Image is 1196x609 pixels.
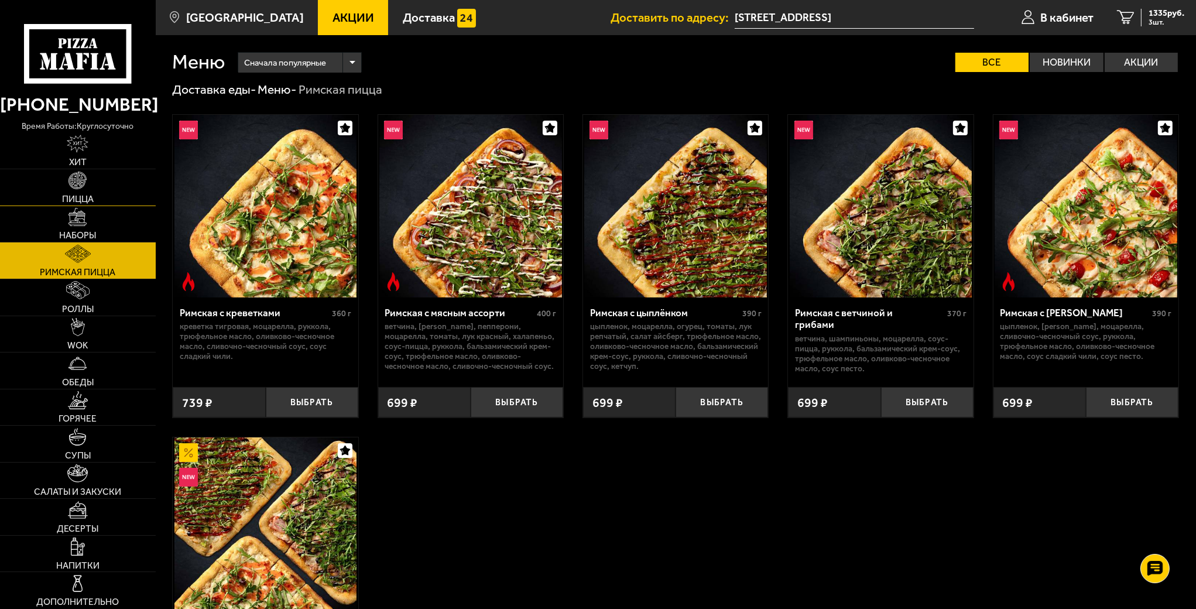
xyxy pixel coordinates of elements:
label: Все [955,53,1029,72]
span: Римская пицца [40,268,115,277]
p: цыпленок, моцарелла, огурец, томаты, лук репчатый, салат айсберг, трюфельное масло, оливково-чесн... [590,321,762,371]
span: Супы [65,451,91,460]
img: Новинка [384,121,403,139]
label: Новинки [1030,53,1104,72]
div: Римская с ветчиной и грибами [795,307,944,331]
span: 699 ₽ [388,396,418,409]
span: Пицца [62,194,94,204]
button: Выбрать [471,387,563,418]
span: Обеды [62,378,94,387]
a: НовинкаОстрое блюдоРимская с креветками [173,115,358,297]
span: 699 ₽ [592,396,623,409]
span: 1335 руб. [1149,9,1184,18]
span: 3 шт. [1149,19,1184,26]
h1: Меню [172,52,225,72]
a: НовинкаРимская с ветчиной и грибами [788,115,973,297]
span: 739 ₽ [182,396,213,409]
span: В кабинет [1040,12,1094,23]
a: НовинкаОстрое блюдоРимская с мясным ассорти [378,115,563,297]
img: Острое блюдо [384,272,403,291]
span: Салаты и закуски [34,487,121,497]
a: НовинкаОстрое блюдоРимская с томатами черри [993,115,1178,297]
img: Новинка [179,468,198,487]
label: Акции [1105,53,1178,72]
span: Доставить по адресу: [611,12,735,23]
span: 699 ₽ [1003,396,1033,409]
p: креветка тигровая, моцарелла, руккола, трюфельное масло, оливково-чесночное масло, сливочно-чесно... [180,321,351,361]
img: Римская с креветками [174,115,357,297]
span: 370 г [947,309,967,319]
span: 699 ₽ [797,396,828,409]
img: 15daf4d41897b9f0e9f617042186c801.svg [457,9,476,28]
span: [GEOGRAPHIC_DATA] [186,12,304,23]
p: цыпленок, [PERSON_NAME], моцарелла, сливочно-чесночный соус, руккола, трюфельное масло, оливково-... [1000,321,1171,361]
span: Наборы [59,231,96,240]
img: Новинка [999,121,1018,139]
div: Римская с цыплёнком [590,307,739,319]
button: Выбрать [676,387,768,418]
button: Выбрать [1086,387,1178,418]
img: Острое блюдо [999,272,1018,291]
input: Ваш адрес доставки [735,7,974,29]
span: 400 г [537,309,556,319]
span: Доставка [403,12,455,23]
div: Римская с мясным ассорти [385,307,534,319]
span: Хит [69,158,87,167]
span: 360 г [332,309,351,319]
a: Доставка еды- [172,82,256,97]
span: Роллы [62,304,94,314]
button: Выбрать [266,387,358,418]
span: 390 г [1152,309,1171,319]
img: Острое блюдо [179,272,198,291]
span: Дополнительно [36,597,119,607]
div: Римская пицца [299,81,382,98]
span: Сначала популярные [244,51,326,74]
span: Акции [333,12,374,23]
p: ветчина, шампиньоны, моцарелла, соус-пицца, руккола, бальзамический крем-соус, трюфельное масло, ... [795,334,967,374]
div: Римская с креветками [180,307,329,319]
a: Меню- [258,82,296,97]
img: Новинка [590,121,608,139]
span: Горячее [59,414,97,423]
span: 390 г [742,309,762,319]
div: Римская с [PERSON_NAME] [1000,307,1149,319]
img: Новинка [179,121,198,139]
span: WOK [67,341,88,350]
img: Новинка [794,121,813,139]
img: Римская с мясным ассорти [379,115,562,297]
a: НовинкаРимская с цыплёнком [583,115,768,297]
img: Римская с цыплёнком [584,115,767,297]
button: Выбрать [881,387,974,418]
img: Акционный [179,443,198,462]
img: Римская с томатами черри [995,115,1177,297]
span: Напитки [56,561,100,570]
span: Десерты [57,524,98,533]
p: ветчина, [PERSON_NAME], пепперони, моцарелла, томаты, лук красный, халапеньо, соус-пицца, руккола... [385,321,556,371]
img: Римская с ветчиной и грибами [790,115,972,297]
